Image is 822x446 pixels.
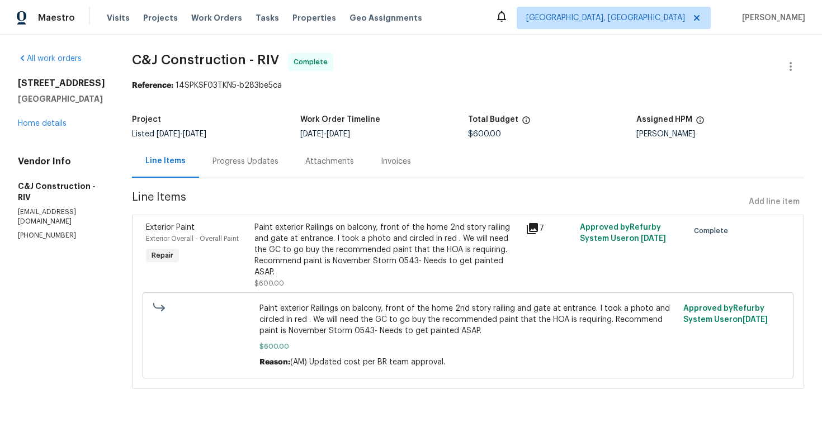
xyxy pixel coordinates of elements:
[18,156,105,167] h4: Vendor Info
[146,235,239,242] span: Exterior Overall - Overall Paint
[641,235,666,243] span: [DATE]
[526,12,685,23] span: [GEOGRAPHIC_DATA], [GEOGRAPHIC_DATA]
[259,358,290,366] span: Reason:
[38,12,75,23] span: Maestro
[300,116,380,124] h5: Work Order Timeline
[157,130,206,138] span: -
[522,116,531,130] span: The total cost of line items that have been proposed by Opendoor. This sum includes line items th...
[132,116,161,124] h5: Project
[107,12,130,23] span: Visits
[294,56,332,68] span: Complete
[259,341,677,352] span: $600.00
[18,181,105,203] h5: C&J Construction - RIV
[468,116,518,124] h5: Total Budget
[157,130,180,138] span: [DATE]
[349,12,422,23] span: Geo Assignments
[132,80,804,91] div: 14SPKSF03TKN5-b283be5ca
[696,116,705,130] span: The hpm assigned to this work order.
[18,120,67,127] a: Home details
[738,12,805,23] span: [PERSON_NAME]
[580,224,666,243] span: Approved by Refurby System User on
[300,130,350,138] span: -
[305,156,354,167] div: Attachments
[381,156,411,167] div: Invoices
[18,55,82,63] a: All work orders
[290,358,445,366] span: (AM) Updated cost per BR team approval.
[636,116,692,124] h5: Assigned HPM
[327,130,350,138] span: [DATE]
[18,78,105,89] h2: [STREET_ADDRESS]
[683,305,768,324] span: Approved by Refurby System User on
[254,222,519,278] div: Paint exterior Railings on balcony, front of the home 2nd story railing and gate at entrance. I t...
[254,280,284,287] span: $600.00
[694,225,733,236] span: Complete
[259,303,677,336] span: Paint exterior Railings on balcony, front of the home 2nd story railing and gate at entrance. I t...
[145,155,186,167] div: Line Items
[183,130,206,138] span: [DATE]
[256,14,279,22] span: Tasks
[292,12,336,23] span: Properties
[468,130,501,138] span: $600.00
[147,250,178,261] span: Repair
[132,53,279,67] span: C&J Construction - RIV
[146,224,195,231] span: Exterior Paint
[143,12,178,23] span: Projects
[636,130,805,138] div: [PERSON_NAME]
[191,12,242,23] span: Work Orders
[18,231,105,240] p: [PHONE_NUMBER]
[132,82,173,89] b: Reference:
[132,192,744,212] span: Line Items
[743,316,768,324] span: [DATE]
[132,130,206,138] span: Listed
[526,222,573,235] div: 7
[212,156,278,167] div: Progress Updates
[300,130,324,138] span: [DATE]
[18,93,105,105] h5: [GEOGRAPHIC_DATA]
[18,207,105,226] p: [EMAIL_ADDRESS][DOMAIN_NAME]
